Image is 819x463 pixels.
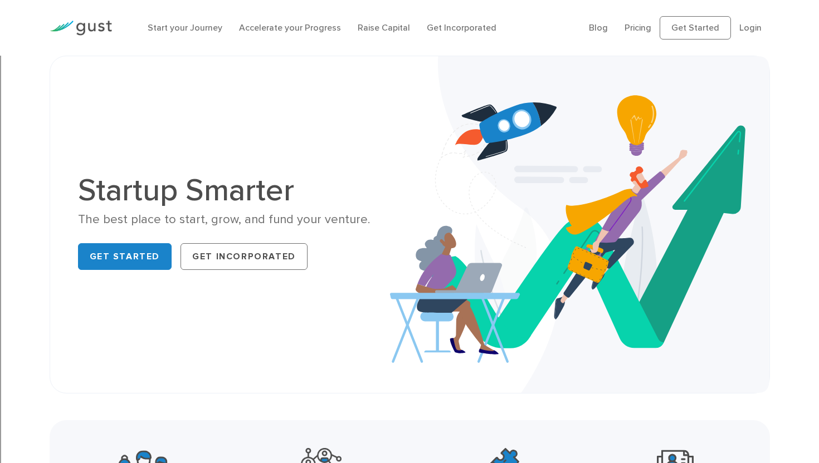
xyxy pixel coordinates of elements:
[589,22,608,33] a: Blog
[625,22,651,33] a: Pricing
[739,22,762,33] a: Login
[50,21,112,36] img: Gust Logo
[78,175,402,206] h1: Startup Smarter
[78,211,402,228] div: The best place to start, grow, and fund your venture.
[78,243,172,270] a: Get Started
[239,22,341,33] a: Accelerate your Progress
[358,22,410,33] a: Raise Capital
[148,22,222,33] a: Start your Journey
[181,243,308,270] a: Get Incorporated
[660,16,731,40] a: Get Started
[427,22,496,33] a: Get Incorporated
